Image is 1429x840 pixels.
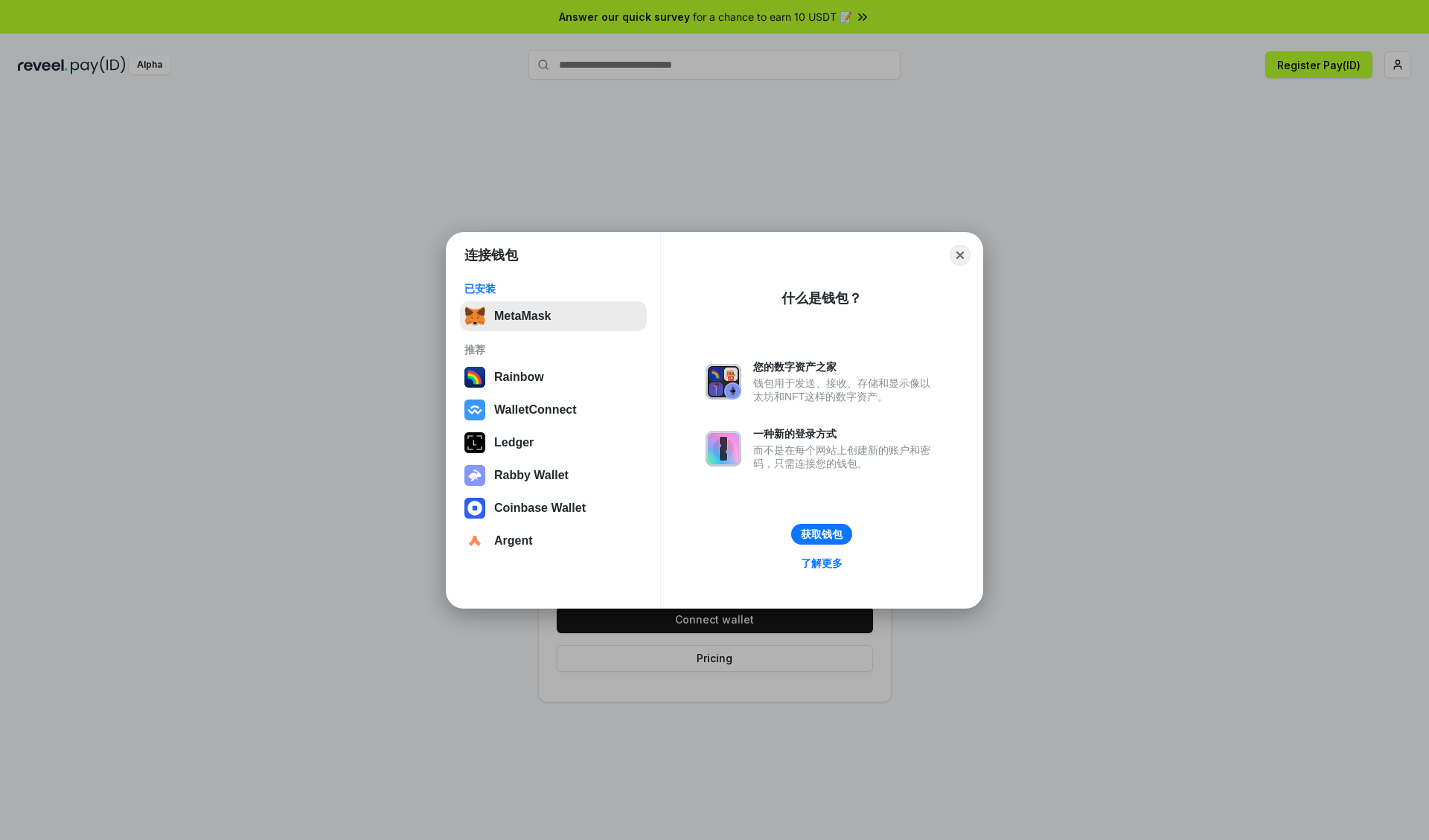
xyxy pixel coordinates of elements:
[460,362,647,392] button: Rainbow
[464,282,642,295] div: 已安装
[464,246,518,264] h1: 连接钱包
[494,534,533,548] div: Argent
[494,469,569,482] div: Rabby Wallet
[801,557,843,570] div: 了解更多
[494,403,577,417] div: WalletConnect
[464,498,485,519] img: svg+xml,%3Csvg%20width%3D%2228%22%20height%3D%2228%22%20viewBox%3D%220%200%2028%2028%22%20fill%3D...
[494,436,534,449] div: Ledger
[460,493,647,523] button: Coinbase Wallet
[494,310,551,323] div: MetaMask
[464,530,485,551] img: svg+xml,%3Csvg%20width%3D%2228%22%20height%3D%2228%22%20viewBox%3D%220%200%2028%2028%22%20fill%3D...
[950,245,971,266] button: Close
[460,301,647,331] button: MetaMask
[753,360,938,373] div: 您的数字资产之家
[706,431,741,467] img: svg+xml,%3Csvg%20xmlns%3D%22http%3A%2F%2Fwww.w3.org%2F2000%2Fsvg%22%20fill%3D%22none%22%20viewBox...
[464,432,485,453] img: svg+xml,%3Csvg%20xmlns%3D%22http%3A%2F%2Fwww.w3.org%2F2000%2Fsvg%22%20width%3D%2228%22%20height%3...
[801,528,843,541] div: 获取钱包
[464,306,485,327] img: svg+xml,%3Csvg%20fill%3D%22none%22%20height%3D%2233%22%20viewBox%3D%220%200%2035%2033%22%20width%...
[494,501,586,515] div: Coinbase Wallet
[460,461,647,490] button: Rabby Wallet
[781,289,862,307] div: 什么是钱包？
[706,364,741,400] img: svg+xml,%3Csvg%20xmlns%3D%22http%3A%2F%2Fwww.w3.org%2F2000%2Fsvg%22%20fill%3D%22none%22%20viewBox...
[460,526,647,556] button: Argent
[460,395,647,425] button: WalletConnect
[753,427,938,440] div: 一种新的登录方式
[464,367,485,388] img: svg+xml,%3Csvg%20width%3D%22120%22%20height%3D%22120%22%20viewBox%3D%220%200%20120%20120%22%20fil...
[464,343,642,356] div: 推荐
[753,376,938,403] div: 钱包用于发送、接收、存储和显示像以太坊和NFT这样的数字资产。
[494,371,544,384] div: Rainbow
[753,443,938,470] div: 而不是在每个网站上创建新的账户和密码，只需连接您的钱包。
[460,428,647,458] button: Ledger
[464,400,485,420] img: svg+xml,%3Csvg%20width%3D%2228%22%20height%3D%2228%22%20viewBox%3D%220%200%2028%2028%22%20fill%3D...
[792,554,851,573] a: 了解更多
[464,465,485,486] img: svg+xml,%3Csvg%20xmlns%3D%22http%3A%2F%2Fwww.w3.org%2F2000%2Fsvg%22%20fill%3D%22none%22%20viewBox...
[791,524,852,545] button: 获取钱包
